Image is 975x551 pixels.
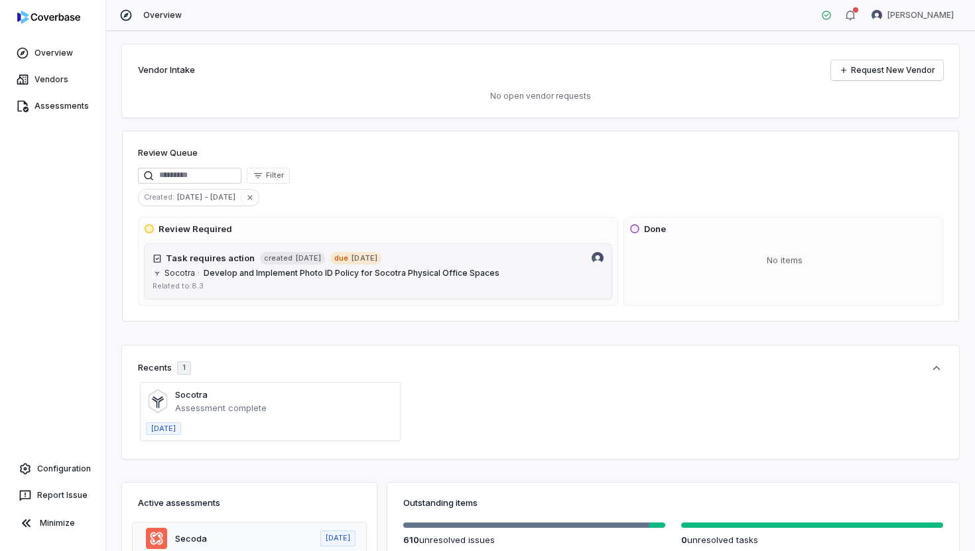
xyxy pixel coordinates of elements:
h3: Active assessments [138,496,361,509]
img: Maya Kutrowska avatar [592,252,604,264]
span: created [264,253,292,263]
span: Develop and Implement Photo ID Policy for Socotra Physical Office Spaces [204,268,499,278]
button: Minimize [5,510,100,536]
span: Overview [143,10,182,21]
span: [PERSON_NAME] [887,10,954,21]
span: Filter [266,170,284,180]
div: No items [629,243,940,278]
div: Recents [138,361,191,375]
span: 1 [182,363,186,373]
button: Report Issue [5,483,100,507]
button: Recents1 [138,361,943,375]
span: [DATE] - [DATE] [177,191,241,203]
span: 610 [403,534,419,545]
a: Request New Vendor [831,60,943,80]
a: Maya Kutrowska avatarTask requires actioncreated[DATE]due[DATE]socotra.comSocotra·Develop and Imp... [144,243,612,300]
button: Maya Kutrowska avatar[PERSON_NAME] [864,5,962,25]
h3: Outstanding items [403,496,943,509]
a: Secoda [175,533,207,544]
p: unresolved task s [681,533,943,546]
a: Assessments [3,94,103,118]
span: due [334,253,348,263]
a: Overview [3,41,103,65]
span: [DATE] [351,253,377,263]
button: Filter [247,168,290,184]
a: Vendors [3,68,103,92]
span: Related to: 8.3 [153,281,204,290]
span: [DATE] [295,253,321,263]
p: unresolved issue s [403,533,665,546]
a: Socotra [175,389,208,400]
img: logo-D7KZi-bG.svg [17,11,80,24]
h2: Vendor Intake [138,64,195,77]
h4: Task requires action [166,252,255,265]
span: Created : [139,191,177,203]
h3: Done [644,223,666,236]
span: · [198,268,200,278]
a: Configuration [5,457,100,481]
h3: Review Required [159,223,232,236]
span: Socotra [164,268,195,278]
h1: Review Queue [138,147,198,160]
img: Maya Kutrowska avatar [872,10,882,21]
p: No open vendor requests [138,91,943,101]
span: 0 [681,534,687,545]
